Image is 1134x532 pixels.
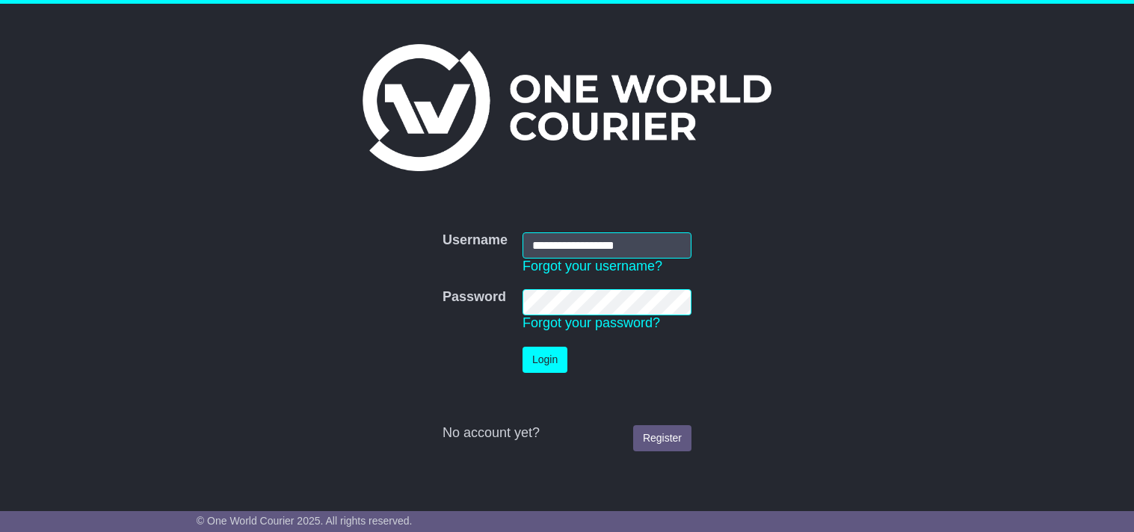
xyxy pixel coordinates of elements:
[523,347,567,373] button: Login
[523,315,660,330] a: Forgot your password?
[443,425,691,442] div: No account yet?
[197,515,413,527] span: © One World Courier 2025. All rights reserved.
[363,44,771,171] img: One World
[633,425,691,451] a: Register
[443,289,506,306] label: Password
[443,232,508,249] label: Username
[523,259,662,273] a: Forgot your username?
